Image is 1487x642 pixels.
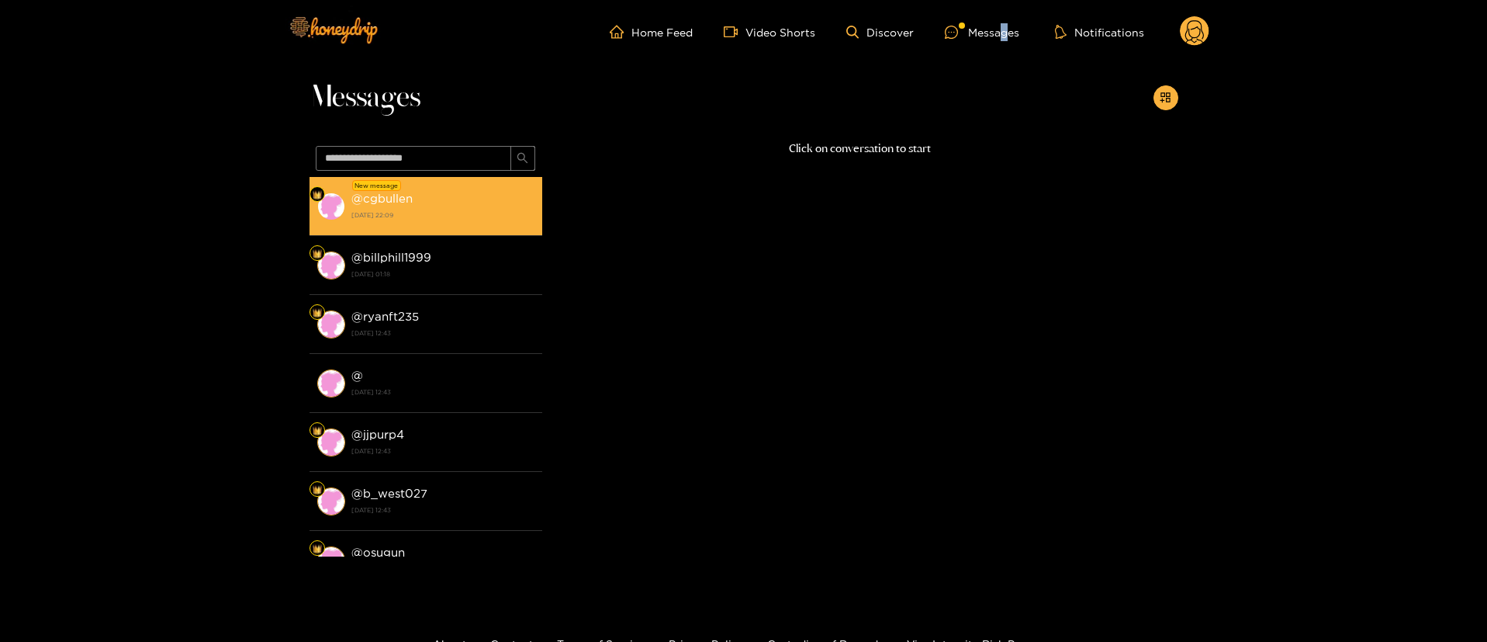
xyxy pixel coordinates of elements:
[317,252,345,279] img: conversation
[313,249,322,259] img: Fan Level
[313,190,322,200] img: Fan Level
[317,193,345,220] img: conversation
[317,547,345,574] img: conversation
[351,251,431,264] strong: @ billphill1999
[351,192,413,205] strong: @ cgbullen
[610,25,693,39] a: Home Feed
[517,152,528,165] span: search
[724,25,815,39] a: Video Shorts
[310,79,420,116] span: Messages
[313,426,322,436] img: Fan Level
[351,310,419,323] strong: @ ryanft235
[724,25,745,39] span: video-camera
[317,488,345,515] img: conversation
[351,487,427,500] strong: @ b_west027
[945,23,1019,41] div: Messages
[1050,24,1149,40] button: Notifications
[510,146,535,171] button: search
[1160,92,1171,105] span: appstore-add
[317,370,345,397] img: conversation
[313,308,322,318] img: Fan Level
[351,444,534,458] strong: [DATE] 12:43
[352,180,401,191] div: New message
[351,208,534,222] strong: [DATE] 22:09
[351,369,363,382] strong: @
[317,311,345,338] img: conversation
[351,267,534,281] strong: [DATE] 01:18
[313,485,322,495] img: Fan Level
[846,26,914,39] a: Discover
[542,140,1178,158] p: Click on conversation to start
[351,326,534,340] strong: [DATE] 12:43
[313,544,322,554] img: Fan Level
[351,428,404,441] strong: @ jjpurp4
[610,25,631,39] span: home
[351,503,534,517] strong: [DATE] 12:43
[317,429,345,456] img: conversation
[351,385,534,399] strong: [DATE] 12:43
[351,546,405,559] strong: @ osugun
[1153,85,1178,110] button: appstore-add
